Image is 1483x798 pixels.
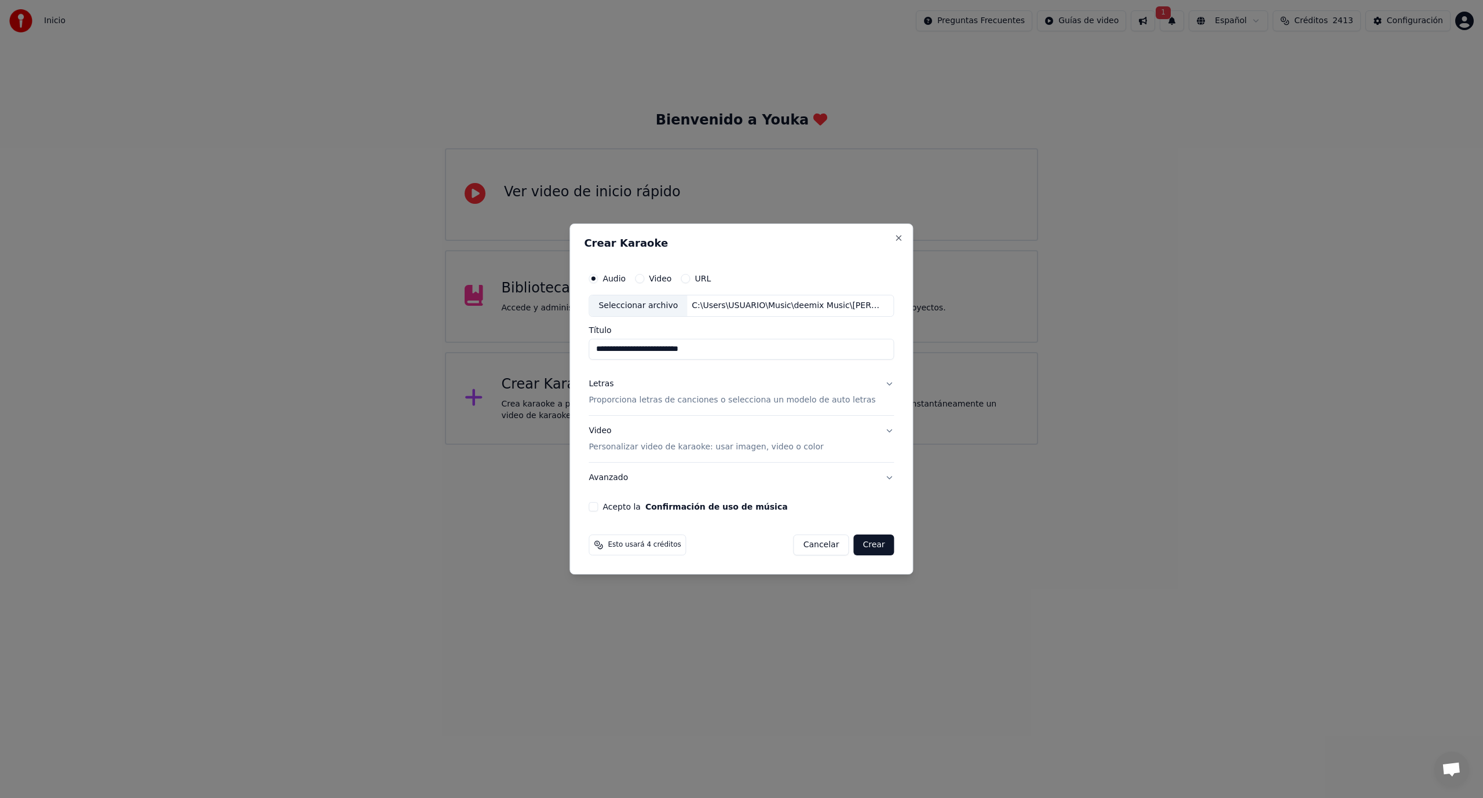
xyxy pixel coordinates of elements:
button: Cancelar [794,535,849,555]
button: Crear [853,535,894,555]
button: LetrasProporciona letras de canciones o selecciona un modelo de auto letras [589,369,894,415]
button: Avanzado [589,463,894,493]
label: Acepto la [602,503,787,511]
h2: Crear Karaoke [584,238,898,248]
label: Título [589,326,894,334]
div: C:\Users\USUARIO\Music\deemix Music\[PERSON_NAME] - Por Un Like.mp3 [687,300,884,312]
p: Personalizar video de karaoke: usar imagen, video o color [589,441,823,453]
div: Video [589,425,823,453]
div: Seleccionar archivo [589,295,687,316]
span: Esto usará 4 créditos [608,540,681,550]
button: Acepto la [645,503,788,511]
label: URL [695,274,711,283]
p: Proporciona letras de canciones o selecciona un modelo de auto letras [589,394,875,406]
label: Audio [602,274,626,283]
div: Letras [589,378,613,390]
label: Video [649,274,671,283]
button: VideoPersonalizar video de karaoke: usar imagen, video o color [589,416,894,462]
